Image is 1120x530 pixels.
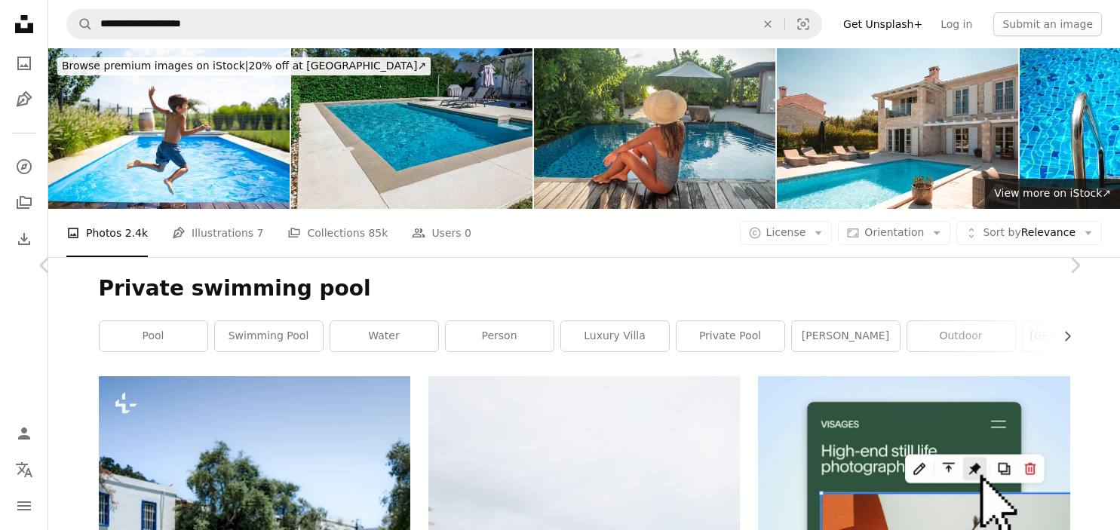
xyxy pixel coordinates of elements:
a: Illustrations [9,84,39,115]
button: Menu [9,491,39,521]
img: real life real people summer at home boy jumping in swimming pool [48,48,290,209]
span: License [766,226,806,238]
button: Clear [751,10,784,38]
span: Orientation [864,226,924,238]
a: water [330,321,438,351]
button: Orientation [838,221,950,245]
span: View more on iStock ↗ [994,187,1111,199]
span: Relevance [983,225,1076,240]
button: Search Unsplash [67,10,93,38]
a: Next [1029,193,1120,338]
span: 0 [465,225,471,241]
img: A rectangular new swimming pool with tan concrete edges in the fenced backyard of a new construct... [291,48,532,209]
a: Log in / Sign up [9,418,39,449]
button: Sort byRelevance [956,221,1102,245]
a: View more on iStock↗ [985,179,1120,209]
a: Explore [9,152,39,182]
span: 7 [257,225,264,241]
img: Woman enjoying luxury vacations from private pool villa [534,48,775,209]
button: Submit an image [993,12,1102,36]
a: Collections 85k [287,209,388,257]
a: Collections [9,188,39,218]
a: person [446,321,554,351]
img: Luxury Villa With Pool [777,48,1018,209]
a: swimming pool [215,321,323,351]
form: Find visuals sitewide [66,9,822,39]
button: License [740,221,833,245]
a: pool [100,321,207,351]
a: Photos [9,48,39,78]
span: 85k [368,225,388,241]
button: Visual search [785,10,821,38]
a: Get Unsplash+ [834,12,931,36]
a: luxury villa [561,321,669,351]
a: Users 0 [412,209,471,257]
span: Sort by [983,226,1020,238]
button: Language [9,455,39,485]
h1: Private swimming pool [99,275,1070,302]
a: private pool [677,321,784,351]
a: Browse premium images on iStock|20% off at [GEOGRAPHIC_DATA]↗ [48,48,440,84]
span: 20% off at [GEOGRAPHIC_DATA] ↗ [62,60,426,72]
a: outdoor [907,321,1015,351]
a: Log in [931,12,981,36]
a: [PERSON_NAME] [792,321,900,351]
span: Browse premium images on iStock | [62,60,248,72]
a: Illustrations 7 [172,209,263,257]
